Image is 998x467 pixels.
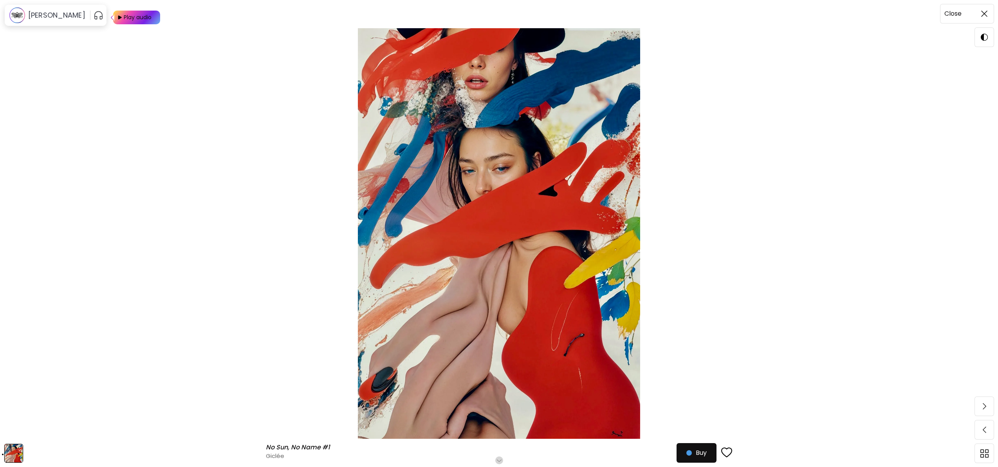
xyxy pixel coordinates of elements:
[686,448,707,458] span: Buy
[110,11,115,25] img: Play
[123,11,152,24] div: Play audio
[266,443,332,451] h6: No Sun, No Name #1
[94,9,103,22] button: pauseOutline IconGradient Icon
[28,11,85,20] h6: [PERSON_NAME]
[716,442,737,463] button: favorites
[266,452,677,460] h4: Giclée
[677,443,716,463] button: Buy
[113,11,123,24] img: Play
[944,9,962,19] h6: Close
